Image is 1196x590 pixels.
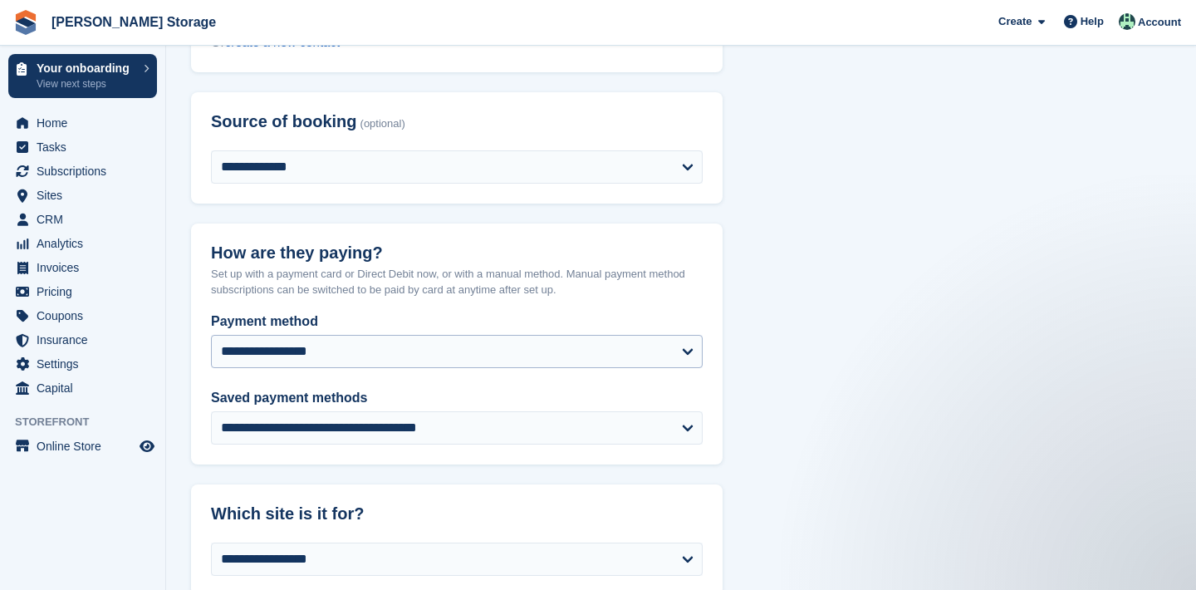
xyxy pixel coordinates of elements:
[8,135,157,159] a: menu
[37,76,135,91] p: View next steps
[8,328,157,352] a: menu
[1138,14,1181,31] span: Account
[8,160,157,183] a: menu
[8,256,157,279] a: menu
[8,111,157,135] a: menu
[37,135,136,159] span: Tasks
[8,376,157,400] a: menu
[13,10,38,35] img: stora-icon-8386f47178a22dfd0bd8f6a31ec36ba5ce8667c1dd55bd0f319d3a0aa187defe.svg
[211,504,703,524] h2: Which site is it for?
[37,184,136,207] span: Sites
[37,435,136,458] span: Online Store
[998,13,1032,30] span: Create
[360,118,405,130] span: (optional)
[211,266,703,298] p: Set up with a payment card or Direct Debit now, or with a manual method. Manual payment method su...
[37,232,136,255] span: Analytics
[37,280,136,303] span: Pricing
[37,256,136,279] span: Invoices
[15,414,165,430] span: Storefront
[211,388,703,408] label: Saved payment methods
[8,304,157,327] a: menu
[37,328,136,352] span: Insurance
[8,280,157,303] a: menu
[137,436,157,456] a: Preview store
[8,352,157,376] a: menu
[211,243,703,263] h2: How are they paying?
[8,232,157,255] a: menu
[1081,13,1104,30] span: Help
[8,435,157,458] a: menu
[37,62,135,74] p: Your onboarding
[37,352,136,376] span: Settings
[37,160,136,183] span: Subscriptions
[37,208,136,231] span: CRM
[8,184,157,207] a: menu
[37,111,136,135] span: Home
[8,208,157,231] a: menu
[37,304,136,327] span: Coupons
[45,8,223,36] a: [PERSON_NAME] Storage
[37,376,136,400] span: Capital
[8,54,157,98] a: Your onboarding View next steps
[1119,13,1135,30] img: Nicholas Pain
[211,112,357,131] span: Source of booking
[211,312,703,332] label: Payment method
